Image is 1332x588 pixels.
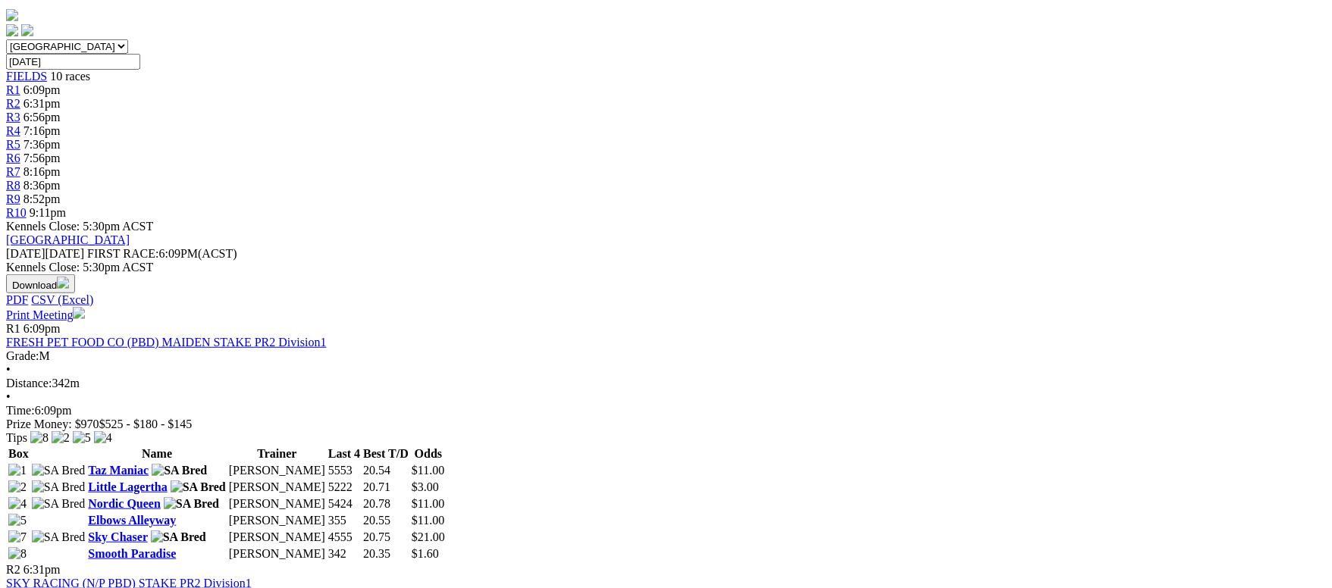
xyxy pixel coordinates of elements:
img: SA Bred [32,497,86,511]
a: R2 [6,97,20,110]
span: 8:52pm [24,192,61,205]
a: Elbows Alleyway [88,514,176,527]
button: Download [6,274,75,293]
img: SA Bred [151,530,206,544]
td: [PERSON_NAME] [228,496,326,511]
td: 4555 [328,530,361,545]
div: Kennels Close: 5:30pm ACST [6,261,1326,274]
span: Box [8,447,29,460]
div: Prize Money: $970 [6,418,1326,431]
img: 5 [73,431,91,445]
span: $11.00 [412,464,444,477]
a: [GEOGRAPHIC_DATA] [6,233,130,246]
span: 9:11pm [30,206,66,219]
img: SA Bred [164,497,219,511]
img: printer.svg [73,307,85,319]
a: R3 [6,111,20,124]
span: [DATE] [6,247,45,260]
img: SA Bred [152,464,207,477]
img: 5 [8,514,27,527]
img: download.svg [57,277,69,289]
a: R7 [6,165,20,178]
span: $1.60 [412,547,439,560]
span: 6:09pm [24,83,61,96]
span: 6:56pm [24,111,61,124]
span: • [6,390,11,403]
a: R9 [6,192,20,205]
a: Sky Chaser [88,530,147,543]
span: $11.00 [412,497,444,510]
a: R10 [6,206,27,219]
span: $21.00 [412,530,445,543]
td: [PERSON_NAME] [228,530,326,545]
img: twitter.svg [21,24,33,36]
th: Trainer [228,446,326,461]
span: 6:09pm [24,322,61,335]
a: FIELDS [6,70,47,83]
span: FIRST RACE: [87,247,158,260]
span: 7:16pm [24,124,61,137]
span: 6:31pm [24,97,61,110]
img: logo-grsa-white.png [6,9,18,21]
img: 4 [8,497,27,511]
span: 10 races [50,70,90,83]
td: 20.35 [362,546,409,561]
div: 342m [6,377,1326,390]
div: M [6,349,1326,363]
img: SA Bred [32,464,86,477]
img: facebook.svg [6,24,18,36]
td: 20.55 [362,513,409,528]
div: 6:09pm [6,404,1326,418]
a: FRESH PET FOOD CO (PBD) MAIDEN STAKE PR2 Division1 [6,336,326,349]
input: Select date [6,54,140,70]
td: 5424 [328,496,361,511]
a: R6 [6,152,20,164]
a: Little Lagertha [88,480,167,493]
img: 8 [8,547,27,561]
td: [PERSON_NAME] [228,513,326,528]
img: SA Bred [171,480,226,494]
td: [PERSON_NAME] [228,546,326,561]
span: Distance: [6,377,52,389]
th: Name [87,446,226,461]
td: 355 [328,513,361,528]
a: CSV (Excel) [31,293,93,306]
td: [PERSON_NAME] [228,480,326,495]
a: Print Meeting [6,308,85,321]
span: Tips [6,431,27,444]
div: Download [6,293,1326,307]
th: Best T/D [362,446,409,461]
td: 5222 [328,480,361,495]
span: 8:16pm [24,165,61,178]
a: Taz Maniac [88,464,149,477]
span: 8:36pm [24,179,61,192]
span: Time: [6,404,35,417]
a: R5 [6,138,20,151]
span: [DATE] [6,247,84,260]
span: Grade: [6,349,39,362]
span: R2 [6,563,20,576]
span: R1 [6,322,20,335]
span: 6:09PM(ACST) [87,247,237,260]
a: R4 [6,124,20,137]
img: 8 [30,431,49,445]
td: 20.71 [362,480,409,495]
span: • [6,363,11,376]
span: $525 - $180 - $145 [99,418,193,430]
th: Last 4 [328,446,361,461]
a: R8 [6,179,20,192]
a: R1 [6,83,20,96]
td: 5553 [328,463,361,478]
img: 1 [8,464,27,477]
a: Nordic Queen [88,497,161,510]
td: 342 [328,546,361,561]
img: 2 [8,480,27,494]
